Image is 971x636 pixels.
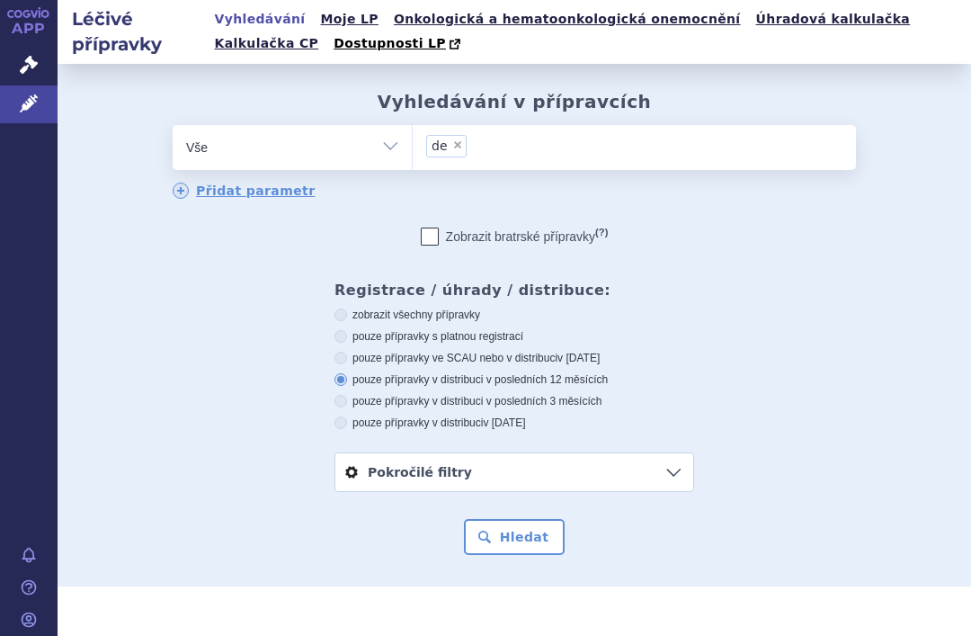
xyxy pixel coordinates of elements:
a: Dostupnosti LP [328,31,469,57]
a: Kalkulačka CP [209,31,325,56]
label: pouze přípravky v distribuci [334,416,694,430]
a: Onkologická a hematoonkologická onemocnění [388,7,746,31]
h2: Vyhledávání v přípravcích [378,91,652,112]
span: × [452,139,463,150]
label: pouze přípravky s platnou registrací [334,329,694,344]
h2: Léčivé přípravky [58,6,209,57]
span: v [DATE] [483,417,525,429]
span: Dostupnosti LP [334,36,446,50]
span: de [432,139,448,152]
h3: Registrace / úhrady / distribuce: [334,282,694,299]
label: pouze přípravky v distribuci v posledních 12 měsících [334,372,694,387]
label: zobrazit všechny přípravky [334,308,694,322]
button: Hledat [464,519,566,555]
label: pouze přípravky ve SCAU nebo v distribuci [334,351,694,365]
input: de [472,134,482,157]
span: v [DATE] [557,352,600,364]
a: Vyhledávání [209,7,311,31]
a: Přidat parametr [173,183,316,199]
abbr: (?) [595,227,608,238]
a: Moje LP [316,7,384,31]
a: Pokročilé filtry [335,453,693,491]
label: pouze přípravky v distribuci v posledních 3 měsících [334,394,694,408]
label: Zobrazit bratrské přípravky [421,228,609,246]
a: Úhradová kalkulačka [751,7,916,31]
